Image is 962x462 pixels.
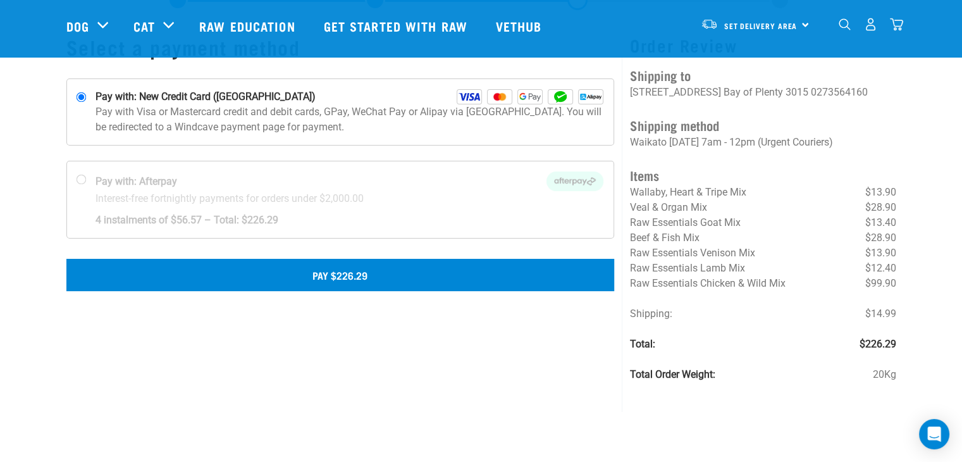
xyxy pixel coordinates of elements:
a: Dog [66,16,89,35]
li: Bay of Plenty 3015 [724,86,808,98]
img: home-icon@2x.png [890,18,903,31]
span: Veal & Organ Mix [630,201,707,213]
span: Raw Essentials Goat Mix [630,216,741,228]
span: $13.90 [865,246,896,261]
a: Vethub [483,1,558,51]
img: Visa [457,89,482,104]
img: Mastercard [487,89,512,104]
img: van-moving.png [701,18,718,30]
span: $226.29 [859,337,896,352]
h4: Shipping to [630,65,896,85]
img: user.png [864,18,877,31]
span: Raw Essentials Venison Mix [630,247,755,259]
a: Cat [133,16,155,35]
div: Open Intercom Messenger [919,419,949,449]
h4: Shipping method [630,115,896,135]
li: [STREET_ADDRESS] [630,86,721,98]
strong: Pay with: New Credit Card ([GEOGRAPHIC_DATA]) [96,89,316,104]
span: $13.40 [865,215,896,230]
span: $99.90 [865,276,896,291]
a: Raw Education [187,1,311,51]
h4: Items [630,165,896,185]
span: $12.40 [865,261,896,276]
span: 20Kg [872,367,896,382]
span: $28.90 [865,200,896,215]
span: $14.99 [865,306,896,322]
img: GPay [517,89,543,104]
strong: Total: [630,338,655,350]
span: Beef & Fish Mix [630,232,700,244]
span: Raw Essentials Lamb Mix [630,262,745,274]
span: $13.90 [865,185,896,200]
button: Pay $226.29 [66,259,615,290]
img: WeChat [548,89,573,104]
a: Get started with Raw [311,1,483,51]
img: home-icon-1@2x.png [839,18,851,30]
p: Waikato [DATE] 7am - 12pm (Urgent Couriers) [630,135,896,150]
img: Alipay [578,89,603,104]
span: Set Delivery Area [724,23,798,28]
p: Pay with Visa or Mastercard credit and debit cards, GPay, WeChat Pay or Alipay via [GEOGRAPHIC_DA... [96,104,604,135]
span: Shipping: [630,308,672,320]
span: $28.90 [865,230,896,246]
span: Wallaby, Heart & Tripe Mix [630,186,746,198]
span: Raw Essentials Chicken & Wild Mix [630,277,786,289]
li: 0273564160 [811,86,868,98]
strong: Total Order Weight: [630,368,715,380]
input: Pay with: New Credit Card ([GEOGRAPHIC_DATA]) Visa Mastercard GPay WeChat Alipay Pay with Visa or... [76,92,86,103]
